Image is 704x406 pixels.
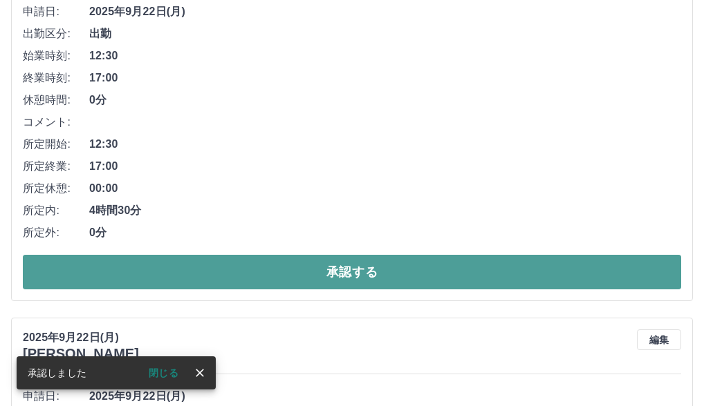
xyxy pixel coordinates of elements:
[23,26,89,42] span: 出勤区分:
[28,360,86,385] div: 承認しました
[89,158,681,175] span: 17:00
[23,48,89,64] span: 始業時刻:
[23,92,89,108] span: 休憩時間:
[189,362,210,383] button: close
[23,329,139,346] p: 2025年9月22日(月)
[637,329,681,350] button: 編集
[23,180,89,197] span: 所定休憩:
[138,362,189,383] button: 閉じる
[23,224,89,241] span: 所定外:
[89,92,681,108] span: 0分
[89,136,681,153] span: 12:30
[89,26,681,42] span: 出勤
[89,48,681,64] span: 12:30
[23,255,681,289] button: 承認する
[23,3,89,20] span: 申請日:
[23,114,89,130] span: コメント:
[23,70,89,86] span: 終業時刻:
[89,3,681,20] span: 2025年9月22日(月)
[23,346,139,362] h3: [PERSON_NAME]
[23,158,89,175] span: 所定終業:
[89,224,681,241] span: 0分
[89,202,681,219] span: 4時間30分
[23,202,89,219] span: 所定内:
[89,388,681,405] span: 2025年9月22日(月)
[89,180,681,197] span: 00:00
[23,136,89,153] span: 所定開始:
[89,70,681,86] span: 17:00
[23,388,89,405] span: 申請日:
